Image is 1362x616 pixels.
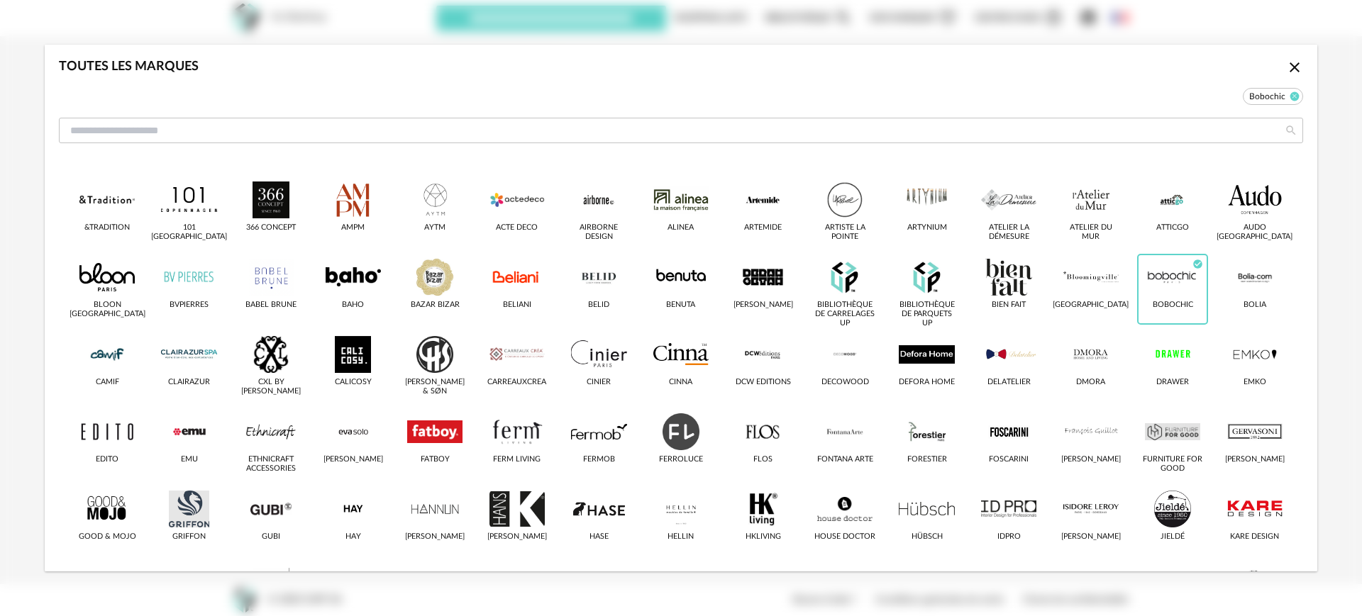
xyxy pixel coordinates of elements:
div: Delatelier [987,378,1031,387]
div: House Doctor [814,532,875,542]
div: Fontana Arte [817,455,873,464]
div: CXL by [PERSON_NAME] [240,378,302,396]
div: Edito [96,455,118,464]
div: Dmora [1076,378,1105,387]
div: Jieldé [1161,532,1185,542]
div: Furniture for Good [1142,455,1204,474]
div: Ferm Living [493,455,541,464]
div: Benuta [666,301,695,310]
div: BLOON [GEOGRAPHIC_DATA] [70,301,145,319]
div: [PERSON_NAME] [1061,455,1121,464]
div: Fermob [583,455,615,464]
div: [PERSON_NAME] & Søn [404,378,466,396]
div: Ferroluce [659,455,703,464]
div: Foscarini [989,455,1029,464]
div: Artynium [907,223,947,233]
span: Check Circle icon [1192,260,1203,268]
div: Calicosy [335,378,372,387]
div: Kare Design [1230,532,1279,542]
div: Beliani [503,301,531,310]
div: Bolia [1244,301,1266,310]
div: Bien Fait [992,301,1026,310]
div: AMPM [341,223,365,233]
div: Emu [181,455,198,464]
div: Flos [753,455,773,464]
span: Bobochic [1243,88,1303,105]
div: Alinea [668,223,694,233]
div: Good & Mojo [79,532,136,542]
div: Drawer [1156,378,1189,387]
div: [PERSON_NAME] [487,532,547,542]
div: Defora Home [899,378,955,387]
div: [PERSON_NAME] [405,532,465,542]
div: [PERSON_NAME] [1225,455,1285,464]
div: BVpierres [170,301,209,310]
div: dialog [45,45,1317,571]
div: Babel Brune [245,301,297,310]
div: Belid [588,301,609,310]
div: Acte DECO [496,223,538,233]
div: CAMIF [96,378,119,387]
div: Gubi [262,532,280,542]
div: Artiste La Pointe [814,223,876,242]
div: Forestier [907,455,947,464]
div: Carreauxcrea [487,378,546,387]
div: Atelier La Démesure [978,223,1040,242]
div: &tradition [84,223,130,233]
div: Bazar Bizar [411,301,460,310]
div: Atticgo [1156,223,1189,233]
div: [PERSON_NAME] [323,455,383,464]
div: Hkliving [746,532,781,542]
div: Audo [GEOGRAPHIC_DATA] [1217,223,1292,242]
div: Decowood [821,378,869,387]
div: Bibliothèque de Parquets UP [896,301,958,328]
div: CLAIRAZUR [168,378,210,387]
div: Cinna [669,378,692,387]
div: Toutes les marques [59,59,199,75]
div: [PERSON_NAME] [733,301,793,310]
div: Griffon [172,532,206,542]
div: Artemide [744,223,782,233]
div: 366 Concept [246,223,296,233]
div: Ethnicraft Accessories [240,455,302,474]
div: Bobochic [1153,301,1193,310]
div: Hellin [668,532,694,542]
div: Hübsch [912,532,943,542]
div: DCW Editions [736,378,791,387]
div: Bibliothèque de Carrelages UP [814,301,876,328]
div: Airborne Design [568,223,630,242]
div: IDPRO [997,532,1021,542]
div: Baho [342,301,364,310]
div: AYTM [424,223,445,233]
div: Fatboy [421,455,450,464]
div: Hase [589,532,609,542]
div: EMKO [1244,378,1266,387]
div: HAY [345,532,361,542]
div: 101 [GEOGRAPHIC_DATA] [151,223,227,242]
div: Cinier [587,378,611,387]
div: [PERSON_NAME] [1061,532,1121,542]
span: Close icon [1286,61,1303,74]
div: [GEOGRAPHIC_DATA] [1053,301,1129,310]
div: Atelier du Mur [1060,223,1122,242]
